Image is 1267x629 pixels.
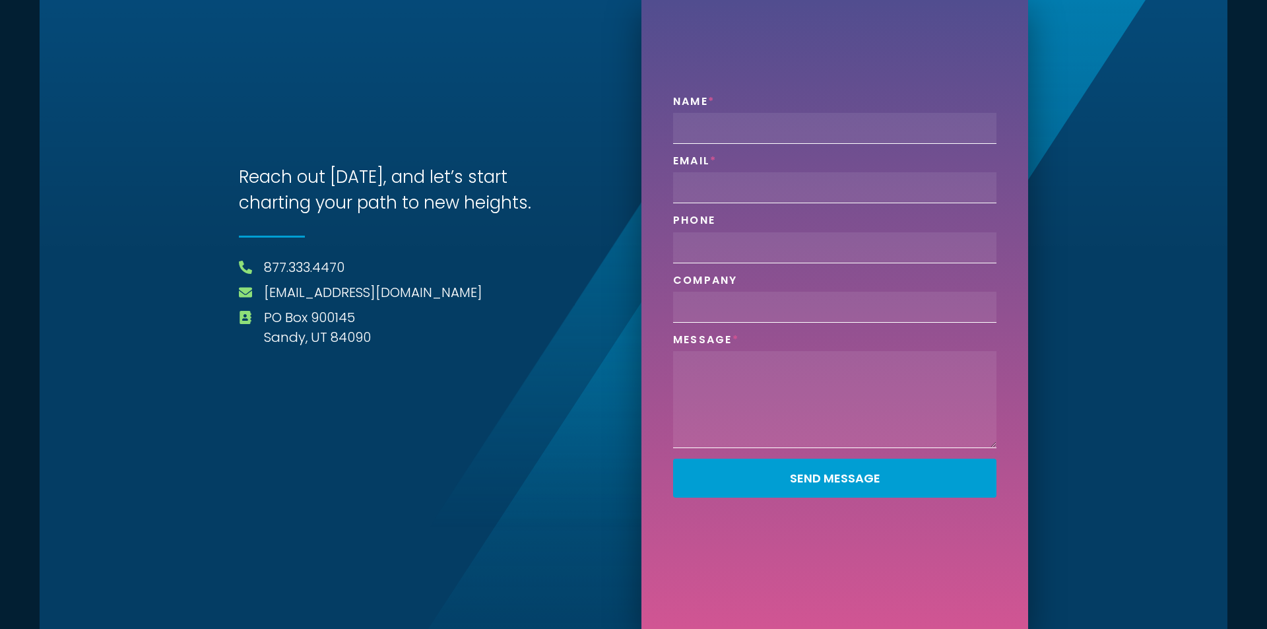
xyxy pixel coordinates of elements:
[264,257,344,277] a: 877.333.4470
[673,214,715,232] label: Phone
[673,232,996,263] input: Only numbers and phone characters (#, -, *, etc) are accepted.
[673,95,715,113] label: Name
[673,274,738,292] label: Company
[790,473,880,484] span: Send Message
[673,459,996,498] button: Send Message
[239,164,562,216] h3: Reach out [DATE], and let’s start charting your path to new heights.
[673,333,739,351] label: Message
[261,308,371,347] span: PO Box 900145 Sandy, UT 84090
[264,282,482,302] a: [EMAIL_ADDRESS][DOMAIN_NAME]
[673,154,717,172] label: Email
